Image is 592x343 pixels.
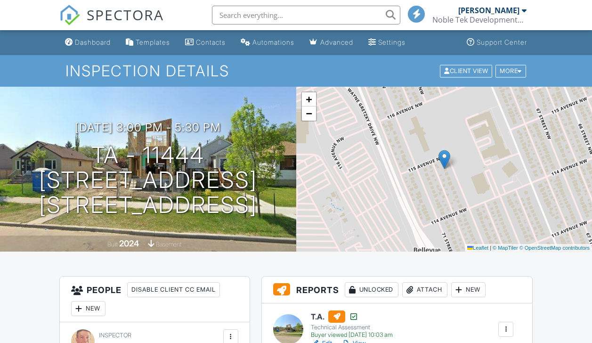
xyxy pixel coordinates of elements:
[99,332,131,339] span: Inspector
[75,38,111,46] div: Dashboard
[463,34,531,51] a: Support Center
[438,150,450,169] img: Marker
[311,310,393,339] a: T.A. Technical Assessment Buyer viewed [DATE] 10:03 am
[59,13,164,33] a: SPECTORA
[345,282,398,297] div: Unlocked
[495,65,526,77] div: More
[237,34,298,51] a: Automations (Basic)
[122,34,174,51] a: Templates
[306,107,312,119] span: −
[365,34,409,51] a: Settings
[490,245,491,251] span: |
[136,38,170,46] div: Templates
[107,241,118,248] span: Built
[467,245,488,251] a: Leaflet
[402,282,447,297] div: Attach
[477,38,527,46] div: Support Center
[71,301,105,316] div: New
[196,38,226,46] div: Contacts
[87,5,164,24] span: SPECTORA
[451,282,486,297] div: New
[252,38,294,46] div: Automations
[493,245,518,251] a: © MapTiler
[302,106,316,121] a: Zoom out
[311,310,393,323] h6: T.A.
[306,93,312,105] span: +
[311,331,393,339] div: Buyer viewed [DATE] 10:03 am
[519,245,590,251] a: © OpenStreetMap contributors
[181,34,229,51] a: Contacts
[75,121,221,134] h3: [DATE] 3:00 pm - 5:30 pm
[156,241,181,248] span: basement
[60,277,250,322] h3: People
[432,15,527,24] div: Noble Tek Developments Ltd.
[440,65,492,77] div: Client View
[320,38,353,46] div: Advanced
[306,34,357,51] a: Advanced
[61,34,114,51] a: Dashboard
[378,38,405,46] div: Settings
[15,143,281,217] h1: TA - 11444 [STREET_ADDRESS] [STREET_ADDRESS]
[212,6,400,24] input: Search everything...
[127,282,220,297] div: Disable Client CC Email
[311,324,393,331] div: Technical Assessment
[458,6,519,15] div: [PERSON_NAME]
[439,67,495,74] a: Client View
[262,277,533,303] h3: Reports
[59,5,80,25] img: The Best Home Inspection Software - Spectora
[65,63,527,79] h1: Inspection Details
[302,92,316,106] a: Zoom in
[119,238,139,248] div: 2024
